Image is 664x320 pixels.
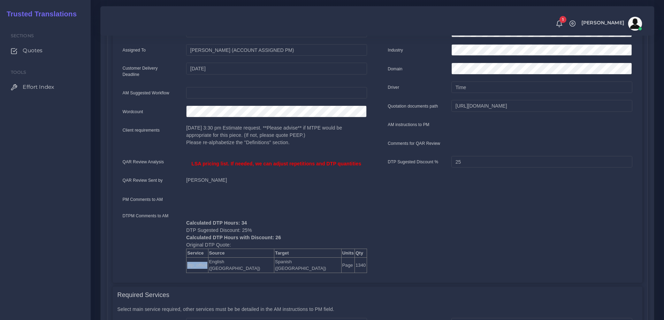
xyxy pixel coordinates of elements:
label: Wordcount [123,109,143,115]
td: 1340 [355,257,367,273]
a: Quotes [5,43,85,58]
p: Select main service required, other services must be be detailed in the AM instructions to PM field. [117,306,638,313]
a: [PERSON_NAME]avatar [578,17,644,31]
img: avatar [628,17,642,31]
label: AM Suggested Workflow [123,90,169,96]
th: Target [274,249,342,258]
a: 1 [553,20,565,28]
label: PM Comments to AM [123,196,163,203]
label: Driver [388,84,399,91]
label: QAR Review Analysis [123,159,164,165]
span: 1 [559,16,566,23]
b: Calculated DTP Hours: 34 [186,220,247,226]
label: Client requirements [123,127,160,133]
p: LSA pricing list. If needed, we can adjust repetitions and DTP quantities [191,160,361,167]
td: Spanish ([GEOGRAPHIC_DATA]) [274,257,342,273]
a: Trusted Translations [2,8,77,20]
h2: Trusted Translations [2,10,77,18]
a: Effort Index [5,80,85,94]
th: Service [186,249,208,258]
td: English ([GEOGRAPHIC_DATA]) [208,257,274,273]
label: Domain [388,66,403,72]
input: pm [186,44,367,56]
p: [PERSON_NAME] [186,177,367,184]
label: QAR Review Sent by [123,177,163,184]
label: AM instructions to PM [388,122,430,128]
label: Customer Delivery Deadline [123,65,176,78]
label: Industry [388,47,403,53]
td: dtp_office [186,257,208,273]
label: DTP Sugested Discount % [388,159,438,165]
label: Quotation documents path [388,103,438,109]
span: Sections [11,33,34,38]
td: Page [341,257,354,273]
th: Source [208,249,274,258]
label: DTPM Comments to AM [123,213,169,219]
span: Tools [11,70,26,75]
span: Effort Index [23,83,54,91]
p: [DATE] 3:30 pm Estimate request. **Please advise** if MTPE would be appropriate for this piece. (... [186,124,367,146]
label: Assigned To [123,47,146,53]
th: Qty [355,249,367,258]
label: Comments for QAR Review [388,140,440,147]
span: Quotes [23,47,43,54]
th: Units [341,249,354,258]
h4: Required Services [117,291,169,299]
div: DTP Sugested Discount: 25% Original DTP Quote: [181,212,372,273]
b: Calculated DTP Hours with Discount: 26 [186,235,281,240]
span: [PERSON_NAME] [581,20,624,25]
